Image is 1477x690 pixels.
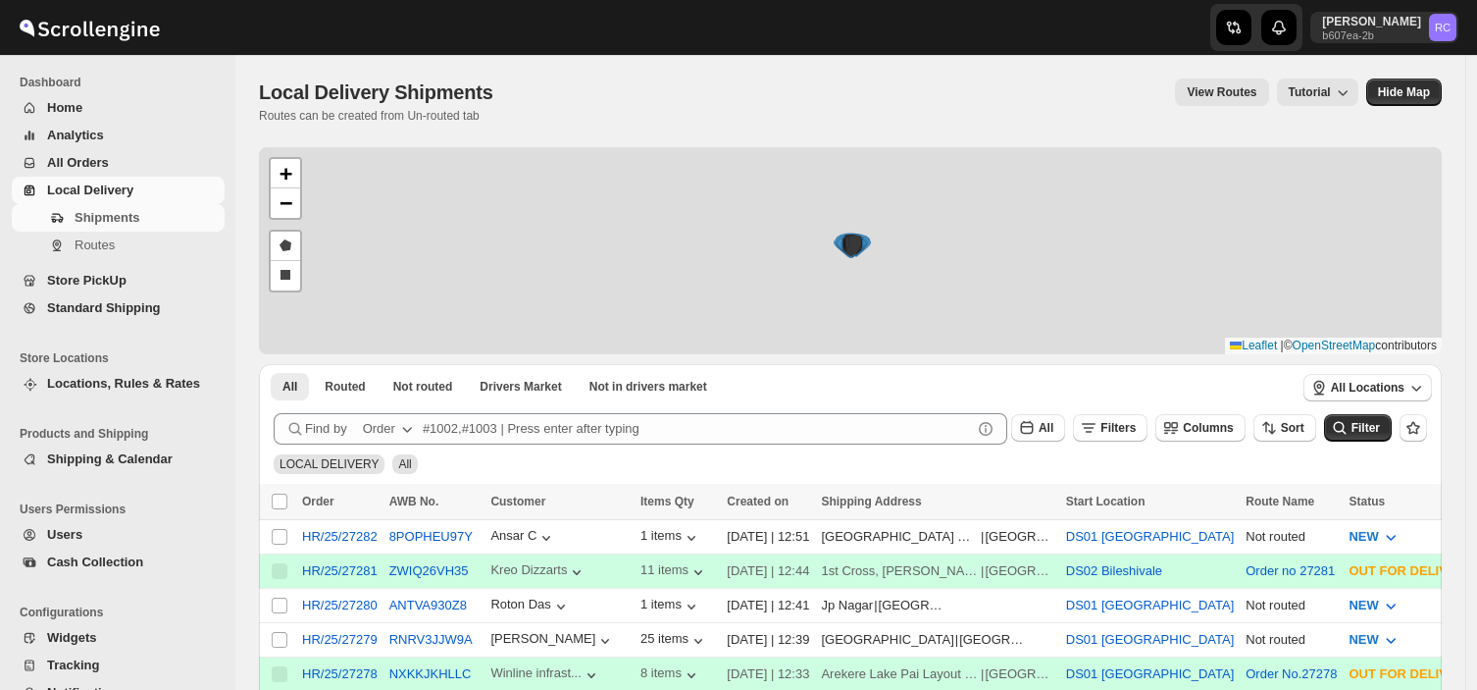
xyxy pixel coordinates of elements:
button: Filter [1324,414,1392,442]
button: DS01 [GEOGRAPHIC_DATA] [1066,632,1234,647]
span: Route Name [1246,495,1314,508]
button: 1 items [640,528,701,548]
a: Leaflet [1230,339,1277,352]
div: [DATE] | 12:41 [727,596,809,615]
p: [PERSON_NAME] [1322,14,1421,29]
span: Tutorial [1289,85,1331,99]
div: | [821,596,1053,615]
div: 1st Cross, [PERSON_NAME], [GEOGRAPHIC_DATA] [821,561,980,581]
span: Not routed [393,379,453,395]
button: HR/25/27278 [302,666,378,681]
button: Un-claimable [578,373,719,400]
div: [GEOGRAPHIC_DATA] [821,630,953,650]
button: Tracking [12,652,225,679]
button: NEW [1337,590,1411,621]
span: Home [47,100,82,115]
div: | [821,630,1053,650]
button: All Locations [1303,374,1432,401]
img: Marker [838,234,867,255]
button: Sort [1253,414,1316,442]
div: [GEOGRAPHIC_DATA] [986,664,1054,684]
button: Roton Das [490,597,570,616]
span: Local Delivery [47,183,133,197]
span: Dashboard [20,75,226,90]
button: HR/25/27280 [302,598,378,612]
button: NEW [1337,624,1411,656]
span: Routed [325,379,365,395]
div: 1 items [640,597,701,616]
span: Order [302,495,334,508]
input: #1002,#1003 | Press enter after typing [423,413,972,445]
span: Columns [1183,421,1233,435]
a: Draw a rectangle [271,261,300,291]
div: Not routed [1246,596,1337,615]
button: 25 items [640,631,708,651]
button: Order [351,413,429,445]
div: [GEOGRAPHIC_DATA] [959,630,1028,650]
button: Filters [1073,414,1147,442]
button: Map action label [1366,79,1442,106]
button: Columns [1155,414,1245,442]
button: 8POPHEU97Y [389,529,473,544]
span: AWB No. [389,495,439,508]
div: Arekere Lake Pai Layout Hulimavu [821,664,980,684]
span: Cash Collection [47,555,143,569]
a: OpenStreetMap [1293,339,1376,352]
a: Draw a polygon [271,232,300,261]
span: Widgets [47,630,96,645]
button: Shipments [12,204,225,232]
button: Ansar C [490,528,556,548]
button: Tutorial [1277,79,1358,106]
span: Drivers Market [480,379,561,395]
span: OUT FOR DELIVERY [1349,666,1473,681]
span: Hide Map [1378,84,1430,100]
span: Standard Shipping [47,300,161,315]
div: [PERSON_NAME] [490,631,615,651]
p: Routes can be created from Un-routed tab [259,108,501,124]
span: Local Delivery Shipments [259,81,493,103]
span: Shipments [75,210,139,225]
img: Marker [837,236,866,257]
button: Widgets [12,624,225,652]
div: [DATE] | 12:33 [727,664,809,684]
span: − [280,190,292,215]
button: NEW [1337,521,1411,553]
span: Locations, Rules & Rates [47,376,200,391]
button: HR/25/27281 [302,563,378,578]
span: Tracking [47,658,99,672]
div: [DATE] | 12:39 [727,630,809,650]
span: All [282,379,297,395]
text: RC [1435,22,1451,33]
span: Analytics [47,128,104,142]
button: HR/25/27282 [302,529,378,544]
span: Filter [1351,421,1380,435]
img: Marker [837,237,866,258]
button: NXKKJKHLLC [389,666,472,681]
span: All Orders [47,155,109,170]
span: Customer [490,495,545,508]
img: Marker [838,235,867,256]
button: All [271,373,309,400]
span: Not in drivers market [589,379,707,395]
span: Find by [305,419,347,439]
div: [GEOGRAPHIC_DATA] [986,527,1054,547]
img: ScrollEngine [16,3,163,52]
button: Routes [12,232,225,259]
p: b607ea-2b [1322,29,1421,41]
img: Marker [840,234,870,255]
button: Shipping & Calendar [12,446,225,473]
span: NEW [1349,598,1378,612]
a: Zoom out [271,188,300,218]
img: Marker [834,236,863,257]
span: Store PickUp [47,273,127,288]
span: NEW [1349,632,1378,647]
span: OUT FOR DELIVERY [1349,563,1473,578]
button: 8 items [640,665,701,685]
div: Winline infrast... [490,665,581,680]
